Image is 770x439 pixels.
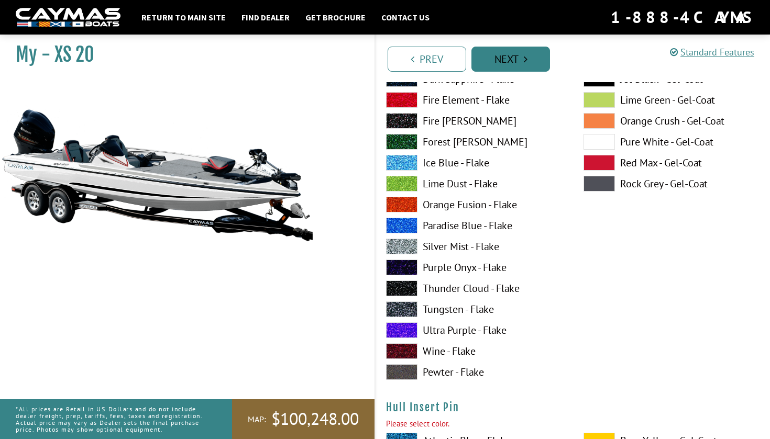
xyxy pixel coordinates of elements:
a: Get Brochure [300,10,371,24]
label: Orange Fusion - Flake [386,197,563,212]
label: Paradise Blue - Flake [386,218,563,233]
a: Standard Features [670,46,754,58]
label: Fire [PERSON_NAME] [386,113,563,129]
label: Orange Crush - Gel-Coat [584,113,760,129]
a: MAP:$100,248.00 [232,399,375,439]
span: $100,248.00 [271,408,359,430]
ul: Pagination [385,45,770,72]
div: 1-888-4CAYMAS [611,6,754,29]
a: Return to main site [136,10,231,24]
img: white-logo-c9c8dbefe5ff5ceceb0f0178aa75bf4bb51f6bca0971e226c86eb53dfe498488.png [16,8,120,27]
label: Ultra Purple - Flake [386,322,563,338]
label: Lime Green - Gel-Coat [584,92,760,108]
label: Fire Element - Flake [386,92,563,108]
label: Pewter - Flake [386,364,563,380]
label: Purple Onyx - Flake [386,260,563,275]
label: Lime Dust - Flake [386,176,563,192]
label: Ice Blue - Flake [386,155,563,171]
label: Tungsten - Flake [386,301,563,317]
a: Next [471,47,550,72]
label: Rock Grey - Gel-Coat [584,176,760,192]
label: Wine - Flake [386,343,563,359]
h4: Hull Insert Pin [386,401,760,414]
label: Red Max - Gel-Coat [584,155,760,171]
label: Forest [PERSON_NAME] [386,134,563,150]
h1: My - XS 20 [16,43,348,66]
span: MAP: [248,414,266,425]
p: *All prices are Retail in US Dollars and do not include dealer freight, prep, tariffs, fees, taxe... [16,400,208,438]
label: Pure White - Gel-Coat [584,134,760,150]
a: Prev [388,47,466,72]
label: Thunder Cloud - Flake [386,280,563,296]
label: Silver Mist - Flake [386,239,563,254]
a: Find Dealer [236,10,295,24]
a: Contact Us [376,10,435,24]
div: Please select color. [386,418,760,430]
